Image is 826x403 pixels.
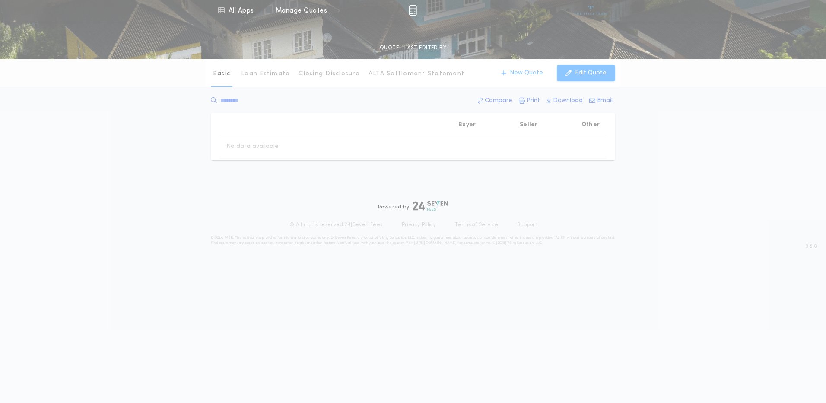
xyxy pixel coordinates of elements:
[458,121,476,129] p: Buyer
[369,70,464,78] p: ALTA Settlement Statement
[544,93,585,109] button: Download
[219,135,286,158] td: No data available
[475,93,515,109] button: Compare
[413,201,448,211] img: logo
[380,44,446,52] p: QUOTE - LAST EDITED BY
[492,65,552,81] button: New Quote
[516,93,543,109] button: Print
[213,70,230,78] p: Basic
[299,70,360,78] p: Closing Disclosure
[806,243,817,250] span: 3.8.0
[553,96,583,105] p: Download
[211,235,615,246] p: DISCLAIMER: This estimate is provided for informational purposes only. 24|Seven Fees, a product o...
[510,69,543,77] p: New Quote
[557,65,615,81] button: Edit Quote
[527,96,540,105] p: Print
[409,5,417,16] img: img
[581,121,600,129] p: Other
[241,70,290,78] p: Loan Estimate
[402,221,436,228] a: Privacy Policy
[289,221,383,228] p: © All rights reserved. 24|Seven Fees
[485,96,512,105] p: Compare
[587,93,615,109] button: Email
[575,6,607,15] img: vs-icon
[517,221,537,228] a: Support
[575,69,607,77] p: Edit Quote
[597,96,613,105] p: Email
[520,121,538,129] p: Seller
[455,221,498,228] a: Terms of Service
[378,201,448,211] div: Powered by
[414,241,457,245] a: [URL][DOMAIN_NAME]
